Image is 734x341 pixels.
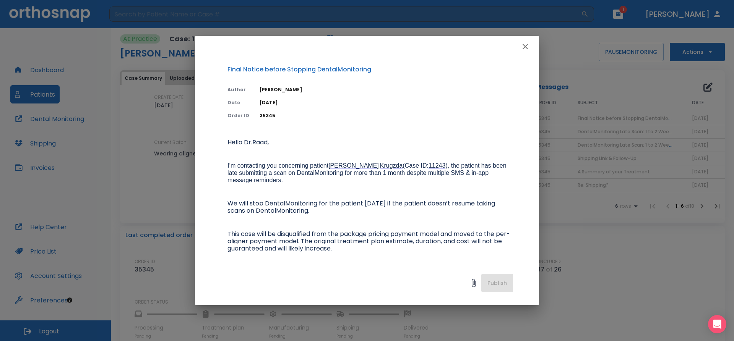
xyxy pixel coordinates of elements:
[227,112,250,119] p: Order ID
[403,162,429,169] span: (Case ID:
[708,315,726,333] div: Open Intercom Messenger
[227,99,250,106] p: Date
[260,86,513,93] p: [PERSON_NAME]
[429,162,446,169] span: 11243
[252,139,268,146] a: Raad
[260,99,513,106] p: [DATE]
[380,162,403,169] span: Krugzda
[227,199,497,215] span: We will stop DentalMonitoring for the patient [DATE] if the patient doesn’t resume taking scans o...
[328,162,379,169] span: [PERSON_NAME]
[227,162,328,169] span: I’m contacting you concerning patient
[227,229,510,253] span: This case will be disqualified from the package pricing payment model and moved to the per-aligne...
[227,162,508,183] span: ), the patient has been late submitting a scan on DentalMonitoring for more than 1 month despite ...
[429,163,446,169] a: 11243
[227,65,513,74] p: Final Notice before Stopping DentalMonitoring
[268,138,269,147] span: ,
[328,163,379,169] a: [PERSON_NAME]
[227,86,250,93] p: Author
[227,138,252,147] span: Hello Dr.
[252,138,268,147] span: Raad
[380,163,403,169] a: Krugzda
[260,112,513,119] p: 35345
